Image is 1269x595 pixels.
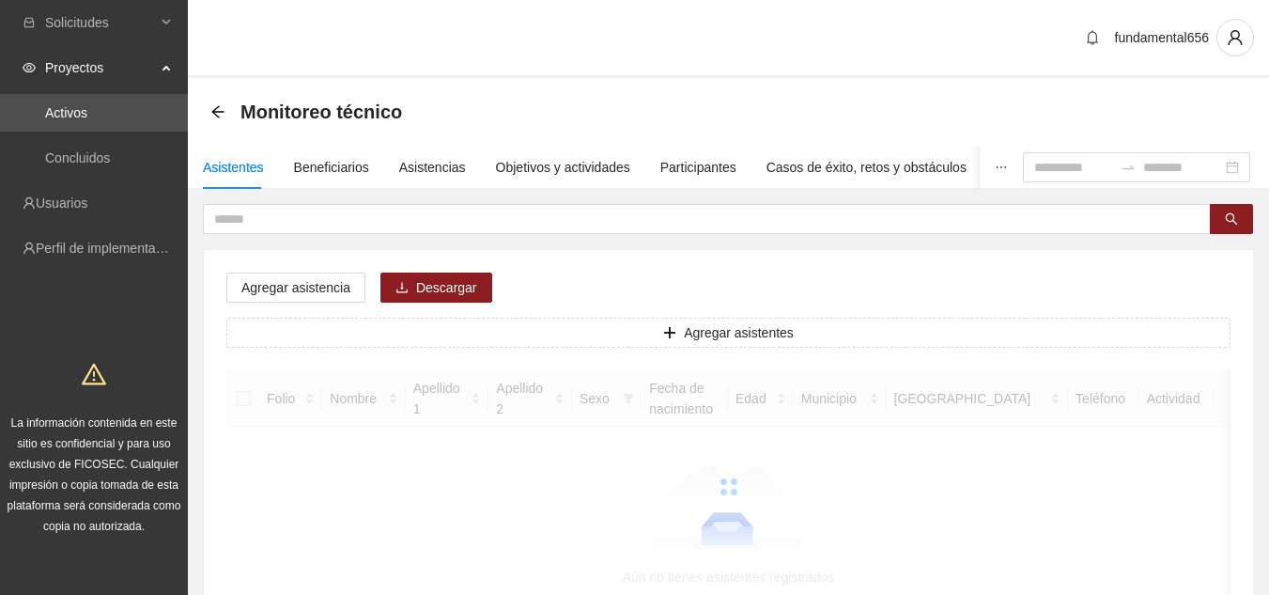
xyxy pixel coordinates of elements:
div: Participantes [660,157,736,178]
span: fundamental656 [1115,30,1209,45]
span: La información contenida en este sitio es confidencial y para uso exclusivo de FICOSEC. Cualquier... [8,416,181,533]
a: Perfil de implementadora [36,241,182,256]
div: Objetivos y actividades [496,157,630,178]
a: Activos [45,105,87,120]
button: bell [1077,23,1107,53]
span: swap-right [1121,160,1136,175]
button: user [1216,19,1254,56]
span: arrow-left [210,104,225,119]
button: plusAgregar asistentes [226,318,1230,348]
span: Agregar asistentes [684,322,794,343]
span: Solicitudes [45,4,156,41]
button: downloadDescargar [380,273,492,303]
span: Agregar asistencia [241,277,350,298]
button: ellipsis [980,146,1023,189]
button: Agregar asistencia [226,273,365,303]
span: Proyectos [45,49,156,86]
span: ellipsis [995,161,1008,174]
div: Asistencias [399,157,466,178]
a: Usuarios [36,196,87,211]
span: eye [23,61,36,74]
a: Concluidos [45,150,110,165]
div: Beneficiarios [294,157,369,178]
div: Casos de éxito, retos y obstáculos [766,157,967,178]
span: plus [663,326,676,341]
span: to [1121,160,1136,175]
span: inbox [23,16,36,29]
span: search [1225,212,1238,227]
span: Monitoreo técnico [240,97,402,127]
span: warning [82,362,106,386]
span: bell [1078,30,1107,45]
div: Asistentes [203,157,264,178]
div: Back [210,104,225,120]
span: download [395,281,409,296]
span: user [1217,29,1253,46]
button: search [1210,204,1253,234]
span: Descargar [416,277,477,298]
